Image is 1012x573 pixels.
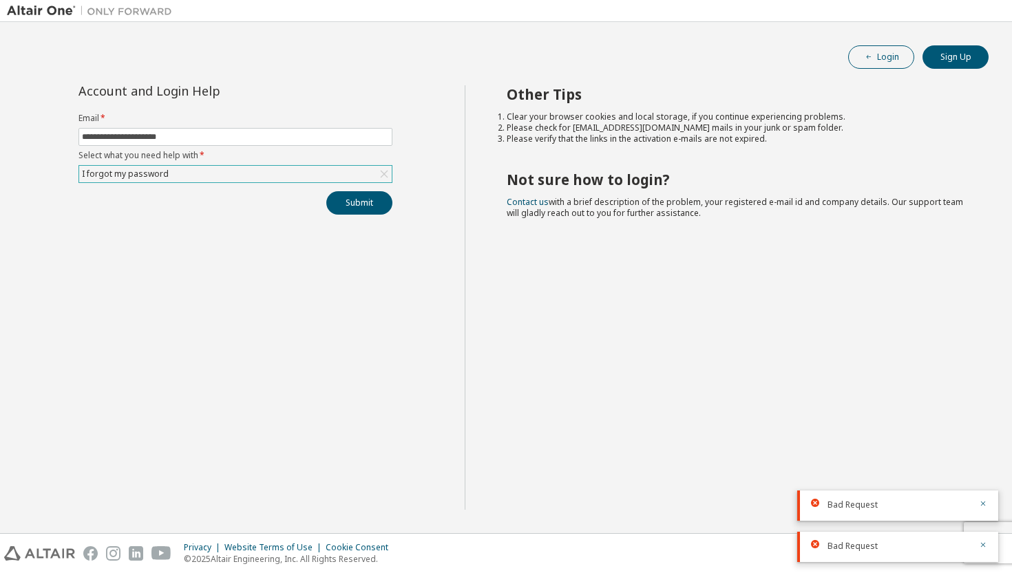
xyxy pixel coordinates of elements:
img: facebook.svg [83,546,98,561]
img: youtube.svg [151,546,171,561]
li: Clear your browser cookies and local storage, if you continue experiencing problems. [507,111,964,122]
p: © 2025 Altair Engineering, Inc. All Rights Reserved. [184,553,397,565]
img: Altair One [7,4,179,18]
label: Email [78,113,392,124]
div: I forgot my password [79,166,392,182]
button: Login [848,45,914,69]
img: instagram.svg [106,546,120,561]
img: altair_logo.svg [4,546,75,561]
label: Select what you need help with [78,150,392,161]
h2: Not sure how to login? [507,171,964,188]
div: Cookie Consent [326,542,397,553]
a: Contact us [507,196,549,208]
span: Bad Request [827,541,878,552]
div: I forgot my password [80,166,171,182]
div: Account and Login Help [78,85,330,96]
div: Website Terms of Use [224,542,326,553]
img: linkedin.svg [129,546,143,561]
button: Submit [326,191,392,215]
div: Privacy [184,542,224,553]
button: Sign Up [923,45,989,69]
span: Bad Request [827,499,878,510]
li: Please check for [EMAIL_ADDRESS][DOMAIN_NAME] mails in your junk or spam folder. [507,122,964,133]
li: Please verify that the links in the activation e-mails are not expired. [507,133,964,144]
span: with a brief description of the problem, your registered e-mail id and company details. Our suppo... [507,196,963,219]
h2: Other Tips [507,85,964,103]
